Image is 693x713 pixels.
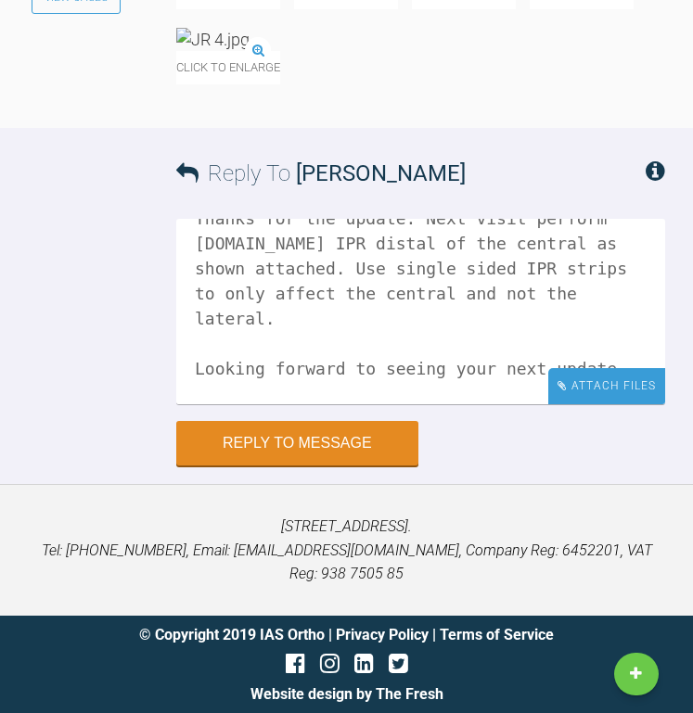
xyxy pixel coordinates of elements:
img: JR 4.jpg [176,28,250,51]
textarea: Hi [PERSON_NAME] Thanks for the update. Next visit perform [DOMAIN_NAME] IPR distal of the centra... [176,219,665,404]
span: [PERSON_NAME] [296,160,466,186]
span: Click to enlarge [176,51,280,83]
div: © Copyright 2019 IAS Ortho | | [139,623,554,647]
p: [STREET_ADDRESS]. Tel: [PHONE_NUMBER], Email: [EMAIL_ADDRESS][DOMAIN_NAME], Company Reg: 6452201,... [30,515,663,586]
a: Terms of Service [440,626,554,643]
a: Privacy Policy [336,626,429,643]
h3: Reply To [176,156,466,191]
a: New Case [614,653,659,695]
div: Attach Files [548,368,665,404]
button: Reply to Message [176,421,418,465]
a: Website design by The Fresh [250,685,443,703]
